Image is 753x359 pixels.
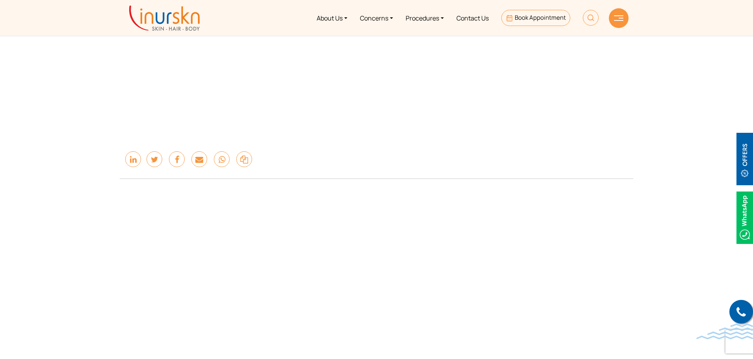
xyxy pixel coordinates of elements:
[354,3,399,33] a: Concerns
[501,10,570,26] a: Book Appointment
[696,324,753,339] img: bluewave
[614,15,623,21] img: hamLine.svg
[129,6,200,31] img: inurskn-logo
[310,3,354,33] a: About Us
[450,3,495,33] a: Contact Us
[736,192,753,244] img: Whatsappicon
[736,133,753,185] img: offerBt
[583,10,599,26] img: HeaderSearch
[515,13,566,22] span: Book Appointment
[736,212,753,221] a: Whatsappicon
[399,3,450,33] a: Procedures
